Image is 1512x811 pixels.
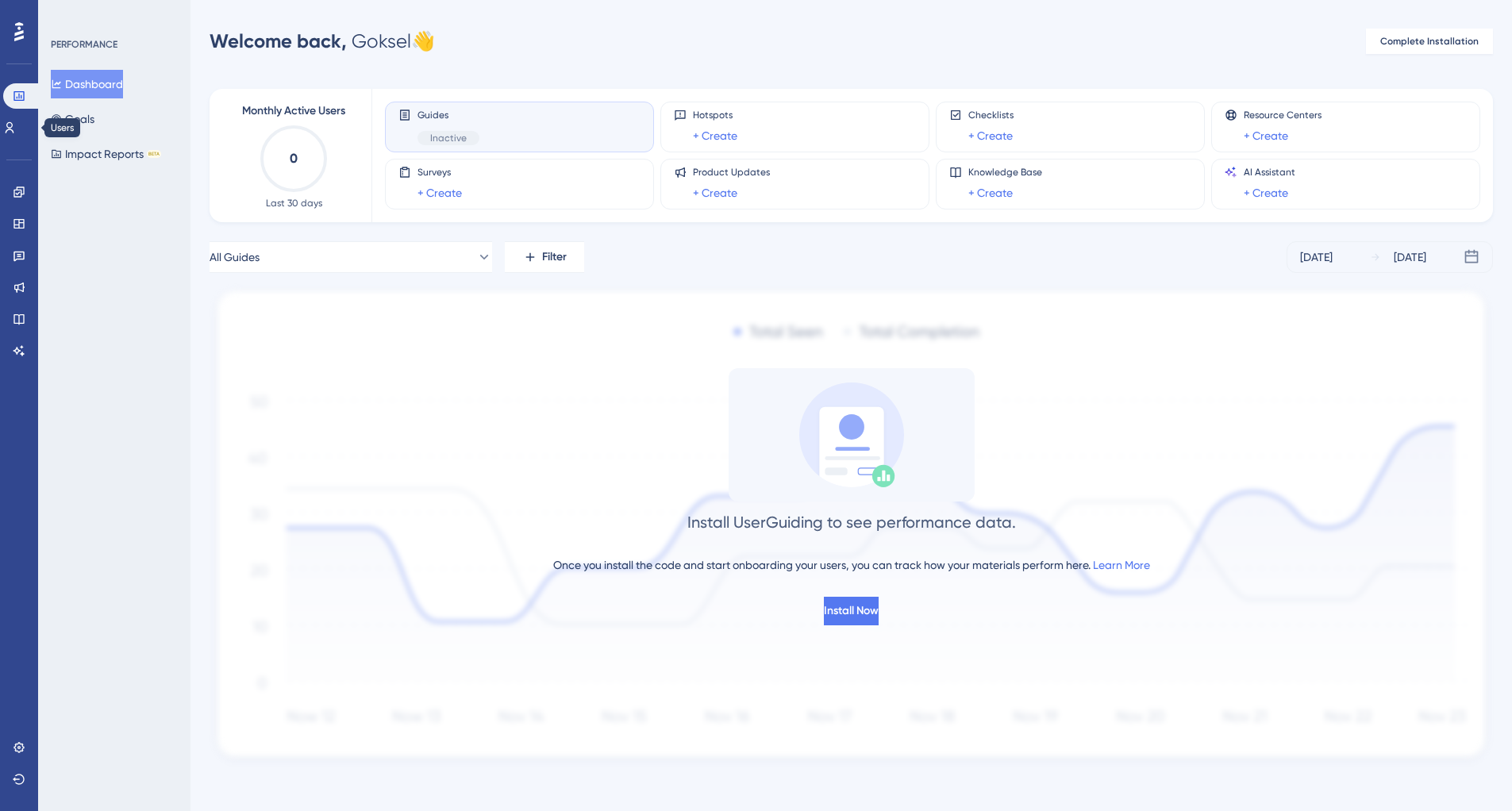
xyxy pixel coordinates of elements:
[147,150,161,158] div: BETA
[553,555,1150,575] div: Once you install the code and start onboarding your users, you can track how your materials perfo...
[824,602,879,621] span: Install Now
[266,197,322,209] span: Last 30 days
[210,286,1493,767] img: 1ec67ef948eb2d50f6bf237e9abc4f97.svg
[417,183,462,202] a: + Create
[290,151,298,166] text: 0
[430,132,467,144] span: Inactive
[693,183,737,202] a: + Create
[824,597,879,625] button: Install Now
[505,241,584,273] button: Filter
[542,248,567,267] span: Filter
[1380,35,1479,48] span: Complete Installation
[1244,166,1295,179] span: AI Assistant
[51,38,117,51] div: PERFORMANCE
[693,166,770,179] span: Product Updates
[210,248,260,267] span: All Guides
[1394,248,1426,267] div: [DATE]
[1244,183,1288,202] a: + Create
[1244,126,1288,145] a: + Create
[210,29,435,54] div: Goksel 👋
[242,102,345,121] span: Monthly Active Users
[968,166,1042,179] span: Knowledge Base
[687,511,1016,533] div: Install UserGuiding to see performance data.
[693,109,737,121] span: Hotspots
[417,109,479,121] span: Guides
[1244,109,1322,121] span: Resource Centers
[693,126,737,145] a: + Create
[417,166,462,179] span: Surveys
[1366,29,1493,54] button: Complete Installation
[1093,559,1150,571] a: Learn More
[51,70,123,98] button: Dashboard
[1300,248,1333,267] div: [DATE]
[210,29,347,52] span: Welcome back,
[968,126,1013,145] a: + Create
[968,109,1014,121] span: Checklists
[968,183,1013,202] a: + Create
[51,105,94,133] button: Goals
[210,241,492,273] button: All Guides
[51,140,161,168] button: Impact ReportsBETA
